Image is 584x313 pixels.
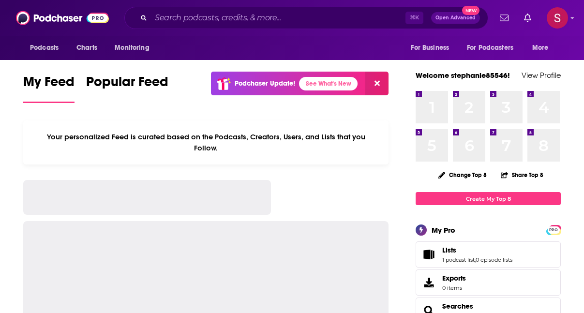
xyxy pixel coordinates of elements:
[442,256,475,263] a: 1 podcast list
[442,246,456,254] span: Lists
[432,225,455,235] div: My Pro
[416,241,561,268] span: Lists
[23,74,75,103] a: My Feed
[23,74,75,96] span: My Feed
[442,274,466,283] span: Exports
[23,120,389,164] div: Your personalized Feed is curated based on the Podcasts, Creators, Users, and Lists that you Follow.
[500,165,544,184] button: Share Top 8
[442,284,466,291] span: 0 items
[416,192,561,205] a: Create My Top 8
[124,7,488,29] div: Search podcasts, credits, & more...
[462,6,479,15] span: New
[476,256,512,263] a: 0 episode lists
[522,71,561,80] a: View Profile
[547,7,568,29] button: Show profile menu
[86,74,168,103] a: Popular Feed
[16,9,109,27] img: Podchaser - Follow, Share and Rate Podcasts
[23,39,71,57] button: open menu
[435,15,476,20] span: Open Advanced
[431,12,480,24] button: Open AdvancedNew
[419,276,438,289] span: Exports
[442,302,473,311] a: Searches
[547,7,568,29] span: Logged in as stephanie85546
[86,74,168,96] span: Popular Feed
[548,226,559,234] span: PRO
[115,41,149,55] span: Monitoring
[419,248,438,261] a: Lists
[405,12,423,24] span: ⌘ K
[299,77,358,90] a: See What's New
[461,39,527,57] button: open menu
[404,39,461,57] button: open menu
[532,41,549,55] span: More
[235,79,295,88] p: Podchaser Update!
[30,41,59,55] span: Podcasts
[76,41,97,55] span: Charts
[520,10,535,26] a: Show notifications dropdown
[475,256,476,263] span: ,
[496,10,512,26] a: Show notifications dropdown
[151,10,405,26] input: Search podcasts, credits, & more...
[525,39,561,57] button: open menu
[411,41,449,55] span: For Business
[70,39,103,57] a: Charts
[442,246,512,254] a: Lists
[433,169,493,181] button: Change Top 8
[547,7,568,29] img: User Profile
[416,269,561,296] a: Exports
[416,71,510,80] a: Welcome stephanie85546!
[108,39,162,57] button: open menu
[548,226,559,233] a: PRO
[467,41,513,55] span: For Podcasters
